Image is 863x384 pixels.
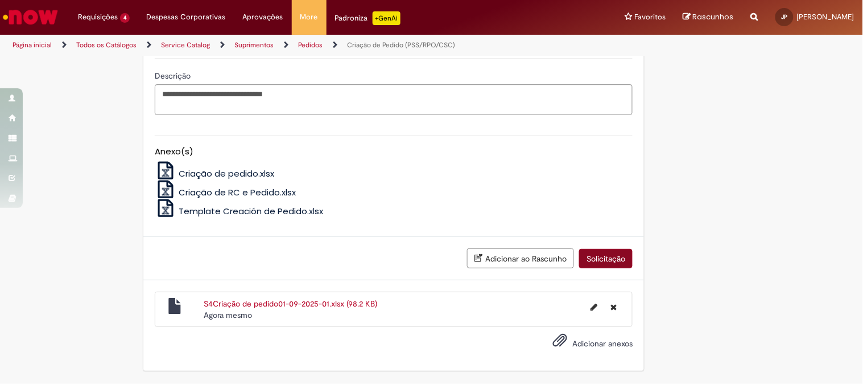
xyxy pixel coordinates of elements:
button: Excluir S4Criação de pedido01-09-2025-01.xlsx [604,298,623,316]
button: Adicionar ao Rascunho [467,248,574,268]
span: JP [782,13,788,21]
button: Solicitação [579,249,633,268]
a: Criação de Pedido (PSS/RPO/CSC) [347,40,455,50]
img: ServiceNow [1,6,60,28]
a: Página inicial [13,40,52,50]
span: Template Creación de Pedido.xlsx [179,205,323,217]
a: Suprimentos [234,40,274,50]
button: Adicionar anexos [550,330,570,356]
textarea: Descrição [155,84,633,115]
button: Editar nome de arquivo S4Criação de pedido01-09-2025-01.xlsx [584,298,604,316]
a: Criação de pedido.xlsx [155,168,274,179]
a: S4Criação de pedido01-09-2025-01.xlsx (98.2 KB) [204,299,377,309]
a: Todos os Catálogos [76,40,137,50]
span: Criação de RC e Pedido.xlsx [179,186,296,198]
a: Service Catalog [161,40,210,50]
h5: Anexo(s) [155,147,633,157]
time: 01/09/2025 09:39:25 [204,310,252,320]
span: Requisições [78,11,118,23]
span: Criação de pedido.xlsx [179,168,274,179]
span: Descrição [155,71,193,81]
span: [PERSON_NAME] [797,12,854,22]
a: Criação de RC e Pedido.xlsx [155,186,296,198]
span: Agora mesmo [204,310,252,320]
ul: Trilhas de página [9,35,567,56]
a: Template Creación de Pedido.xlsx [155,205,323,217]
span: Adicionar anexos [572,339,633,349]
a: Pedidos [298,40,323,50]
